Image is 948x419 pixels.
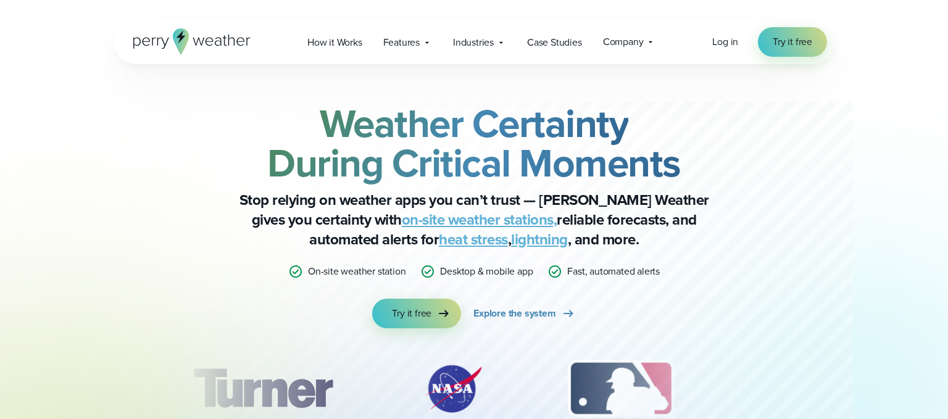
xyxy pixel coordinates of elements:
span: Features [383,35,420,50]
span: Explore the system [473,306,555,321]
span: How it Works [307,35,362,50]
span: Case Studies [527,35,582,50]
a: heat stress [439,228,508,251]
strong: Weather Certainty During Critical Moments [267,94,681,192]
p: Stop relying on weather apps you can’t trust — [PERSON_NAME] Weather gives you certainty with rel... [227,190,721,249]
a: Explore the system [473,299,575,328]
a: Case Studies [517,30,592,55]
span: Company [603,35,644,49]
span: Industries [453,35,494,50]
a: Log in [712,35,738,49]
p: On-site weather station [308,264,405,279]
span: Try it free [773,35,812,49]
a: lightning [511,228,568,251]
p: Desktop & mobile app [440,264,533,279]
p: Fast, automated alerts [567,264,660,279]
a: How it Works [297,30,373,55]
a: Try it free [372,299,461,328]
a: on-site weather stations, [402,209,557,231]
a: Try it free [758,27,827,57]
span: Try it free [392,306,431,321]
